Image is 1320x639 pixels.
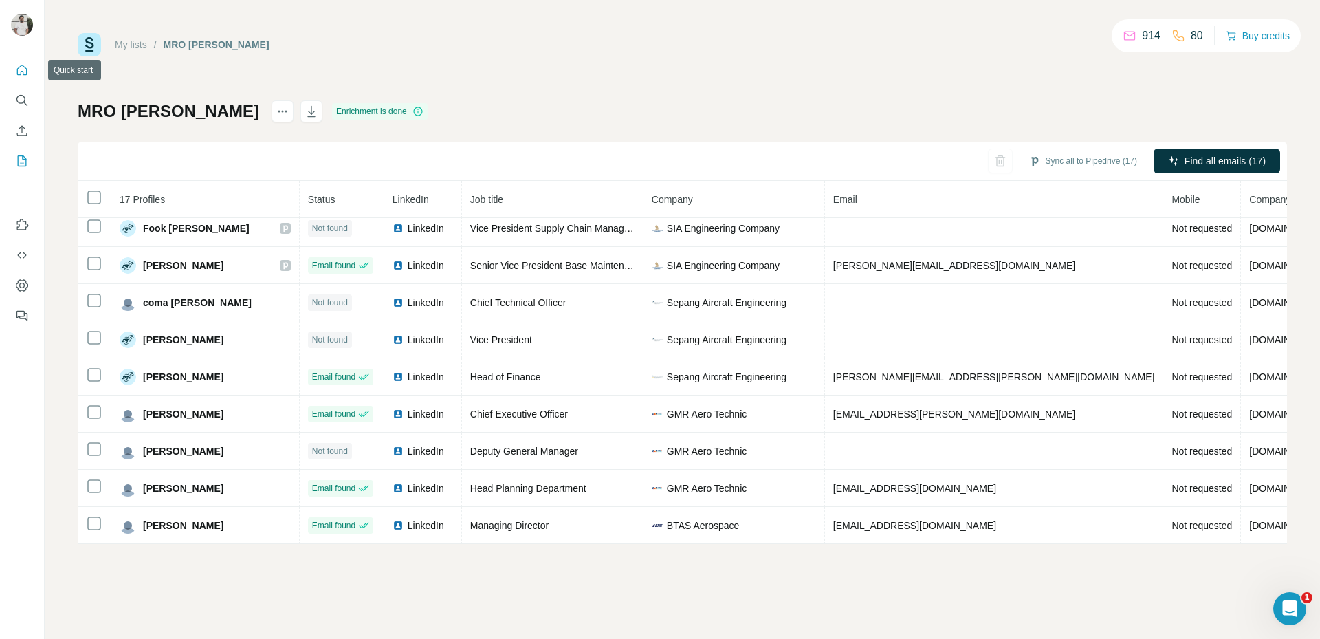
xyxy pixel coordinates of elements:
[393,409,404,420] img: LinkedIn logo
[312,408,355,420] span: Email found
[667,519,740,532] span: BTAS Aerospace
[308,194,335,205] span: Status
[833,371,1155,382] span: [PERSON_NAME][EMAIL_ADDRESS][PERSON_NAME][DOMAIN_NAME]
[470,223,651,234] span: Vice President Supply Chain Management
[1142,28,1160,44] p: 914
[11,273,33,298] button: Dashboard
[1171,409,1232,420] span: Not requested
[1171,334,1232,345] span: Not requested
[1185,154,1266,168] span: Find all emails (17)
[652,411,663,416] img: company-logo
[1171,371,1232,382] span: Not requested
[312,334,348,346] span: Not found
[652,194,693,205] span: Company
[312,296,348,309] span: Not found
[1273,592,1306,625] iframe: Intercom live chat
[120,194,165,205] span: 17 Profiles
[470,409,568,420] span: Chief Executive Officer
[652,223,663,234] img: company-logo
[120,517,136,534] img: Avatar
[11,149,33,173] button: My lists
[833,409,1075,420] span: [EMAIL_ADDRESS][PERSON_NAME][DOMAIN_NAME]
[652,371,663,382] img: company-logo
[312,519,355,532] span: Email found
[652,260,663,271] img: company-logo
[408,519,444,532] span: LinkedIn
[652,334,663,345] img: company-logo
[1154,149,1280,173] button: Find all emails (17)
[393,483,404,494] img: LinkedIn logo
[667,259,780,272] span: SIA Engineering Company
[312,259,355,272] span: Email found
[272,100,294,122] button: actions
[408,333,444,347] span: LinkedIn
[667,407,747,421] span: GMR Aero Technic
[393,223,404,234] img: LinkedIn logo
[667,296,786,310] span: Sepang Aircraft Engineering
[11,88,33,113] button: Search
[408,444,444,458] span: LinkedIn
[143,221,250,235] span: Fook [PERSON_NAME]
[408,370,444,384] span: LinkedIn
[312,371,355,383] span: Email found
[470,520,549,531] span: Managing Director
[11,213,33,237] button: Use Surfe on LinkedIn
[11,58,33,83] button: Quick start
[667,481,747,495] span: GMR Aero Technic
[1171,483,1232,494] span: Not requested
[120,332,136,348] img: Avatar
[393,260,404,271] img: LinkedIn logo
[154,38,157,52] li: /
[667,444,747,458] span: GMR Aero Technic
[408,481,444,495] span: LinkedIn
[143,296,252,310] span: coma [PERSON_NAME]
[312,482,355,495] span: Email found
[1171,194,1200,205] span: Mobile
[393,334,404,345] img: LinkedIn logo
[1171,446,1232,457] span: Not requested
[667,221,780,235] span: SIA Engineering Company
[143,519,223,532] span: [PERSON_NAME]
[652,448,663,453] img: company-logo
[120,220,136,237] img: Avatar
[120,257,136,274] img: Avatar
[833,260,1075,271] span: [PERSON_NAME][EMAIL_ADDRESS][DOMAIN_NAME]
[833,194,857,205] span: Email
[408,296,444,310] span: LinkedIn
[393,194,429,205] span: LinkedIn
[120,406,136,422] img: Avatar
[408,221,444,235] span: LinkedIn
[408,407,444,421] span: LinkedIn
[408,259,444,272] span: LinkedIn
[1171,260,1232,271] span: Not requested
[120,443,136,459] img: Avatar
[143,407,223,421] span: [PERSON_NAME]
[833,483,996,494] span: [EMAIL_ADDRESS][DOMAIN_NAME]
[143,444,223,458] span: [PERSON_NAME]
[143,259,223,272] span: [PERSON_NAME]
[120,294,136,311] img: Avatar
[1191,28,1203,44] p: 80
[652,520,663,531] img: company-logo
[393,446,404,457] img: LinkedIn logo
[1171,520,1232,531] span: Not requested
[393,371,404,382] img: LinkedIn logo
[312,445,348,457] span: Not found
[470,260,645,271] span: Senior Vice President Base Maintenance
[1020,151,1147,171] button: Sync all to Pipedrive (17)
[11,243,33,268] button: Use Surfe API
[1226,26,1290,45] button: Buy credits
[652,486,663,490] img: company-logo
[78,100,259,122] h1: MRO [PERSON_NAME]
[312,222,348,235] span: Not found
[11,14,33,36] img: Avatar
[470,297,566,308] span: Chief Technical Officer
[11,303,33,328] button: Feedback
[143,333,223,347] span: [PERSON_NAME]
[470,194,503,205] span: Job title
[667,370,786,384] span: Sepang Aircraft Engineering
[120,369,136,385] img: Avatar
[120,480,136,497] img: Avatar
[1171,297,1232,308] span: Not requested
[470,483,586,494] span: Head Planning Department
